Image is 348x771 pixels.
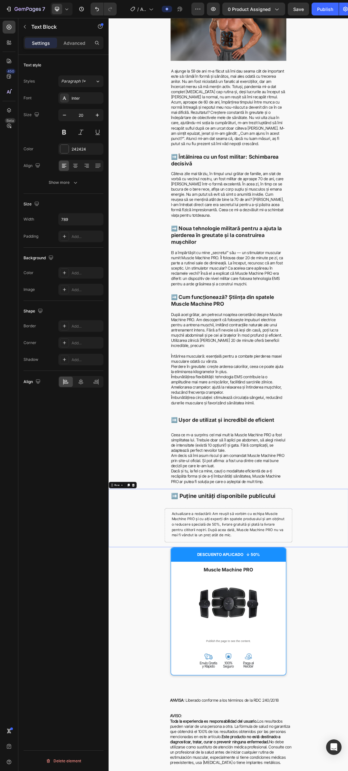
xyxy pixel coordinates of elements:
[24,323,36,329] div: Border
[24,111,41,119] div: Size
[24,254,55,262] div: Background
[100,444,287,468] div: Rich Text Editor. Editing area: main
[137,6,139,13] span: /
[6,69,15,74] div: 450
[24,78,35,84] div: Styles
[288,3,309,15] button: Save
[100,668,287,753] div: Rich Text Editor. Editing area: main
[101,703,284,727] span: Am decis să îmi asum riscul și am comandat Muscle Machine PRO prin site-ul oficial. Și pot afirma...
[101,475,286,533] p: După acel grătar, am petrecut noaptea cercetând despre Muscle Machine PRO. Am descoperit că folos...
[24,177,103,188] button: Show more
[101,558,286,575] p: Pierdere în greutate: crește arderea caloriilor, ceea ce poate ajuta la eliminarea kilogramelor î...
[91,3,117,15] div: Undo/Redo
[222,3,285,15] button: 0 product assigned
[72,95,102,101] div: Inter
[24,162,42,170] div: Align
[24,270,34,276] div: Color
[24,233,38,239] div: Padding
[293,6,304,12] span: Save
[101,334,279,366] strong: ➡️ Noua tehnologie militară pentru a ajuta la pierderea în greutate și la construirea mușchilor
[72,357,102,363] div: Add...
[61,78,86,84] span: Paragraph 1*
[101,728,278,752] span: Dacă și tu, la fel ca mine, cauți o modalitate eficientă de a-ți recăpăta forma și de a-ți îmbună...
[326,739,342,755] div: Open Intercom Messenger
[100,246,287,323] div: Rich Text Editor. Editing area: main
[59,213,103,225] input: Auto
[72,234,102,240] div: Add...
[101,375,282,433] span: El a împărtășit cu mine „secretul” său — un stimulator muscular numit Muscle Machine PRO. Îl folo...
[101,542,286,558] p: Întărirea musculară: esențială pentru a combate pierderea masei musculare odată cu vârsta.
[72,287,102,293] div: Add...
[100,374,287,434] div: Rich Text Editor. Editing area: main
[100,218,287,241] div: Rich Text Editor. Editing area: main
[101,82,285,207] span: A ajunge la 59 de ani m-a făcut să îmi dau seama cât de important este să rămâi în formă și sănăt...
[101,644,267,654] strong: ➡️ Ușor de utilizat și incredibil de eficient
[24,756,103,766] button: Delete element
[72,340,102,346] div: Add...
[101,445,267,466] strong: ➡️ Cum funcționează? Știința din spatele Muscle Machine PRO
[72,146,102,152] div: 242424
[100,333,287,367] div: Rich Text Editor. Editing area: main
[100,643,287,655] div: Rich Text Editor. Editing area: main
[31,23,86,31] p: Text Block
[312,3,339,15] button: Publish
[72,270,102,276] div: Add...
[49,179,79,186] div: Show more
[24,216,34,222] div: Width
[24,340,36,346] div: Corner
[101,669,285,702] span: Ceea ce m-a surprins cel mai mult la Muscle Machine PRO a fost simplitatea lui. Trebuie doar să î...
[24,95,32,101] div: Font
[58,75,103,87] button: Paragraph 1*
[101,219,274,240] strong: ➡️ Întâlnirea cu un fost militar: Schimbarea decisivă
[72,323,102,329] div: Add...
[100,81,287,208] div: Rich Text Editor. Editing area: main
[101,609,286,626] p: Îmbunătățirea circulației: stimulează circulația sângelui, reducând durerile musculare și favoriz...
[42,5,45,13] p: 7
[8,751,19,757] div: Row
[24,146,34,152] div: Color
[24,62,41,68] div: Text style
[24,200,41,209] div: Size
[5,118,15,123] div: Beta
[317,6,333,13] div: Publish
[228,6,271,13] span: 0 product assigned
[100,474,287,626] div: Rich Text Editor. Editing area: main
[140,6,146,13] span: ADV - Muscle Machine PRO (P/ Aprovação) Product Page
[101,592,286,609] p: Ameliorarea crampelor: ajută la relaxarea și întinderea mușchilor, reducând frecvența crampelor.
[32,40,50,46] p: Settings
[109,18,348,771] iframe: Design area
[24,307,44,316] div: Shape
[101,575,286,592] p: Îmbunătățirea flexibilității: tehnologia EMS contribuie la o amplitudine mai mare a mișcărilor, f...
[24,357,38,362] div: Shadow
[24,287,35,292] div: Image
[63,40,85,46] p: Advanced
[3,3,48,15] button: 7
[46,757,81,765] div: Delete element
[101,247,283,322] span: Câteva zile mai târziu, în timpul unui grătar de familie, am stat de vorbă cu vecinul nostru, un ...
[24,378,42,386] div: Align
